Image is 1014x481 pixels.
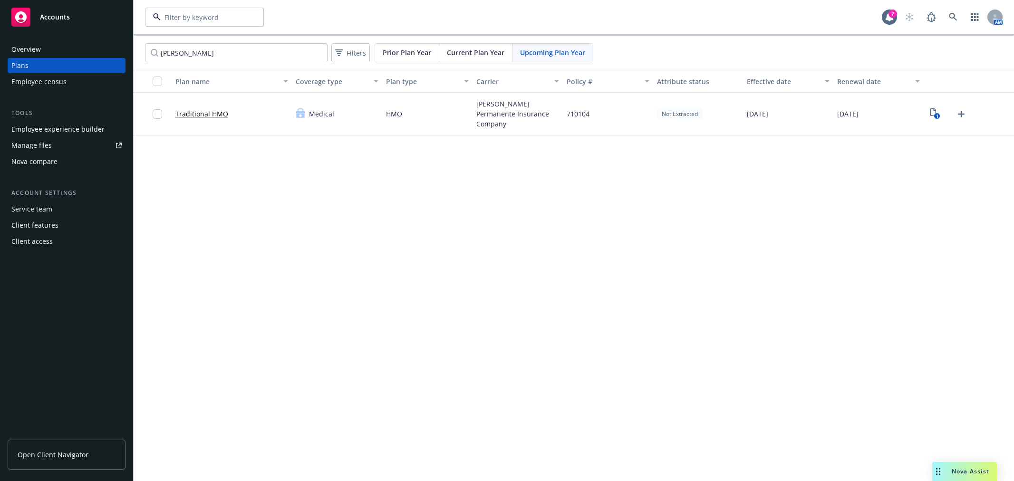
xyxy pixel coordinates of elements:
[743,70,833,93] button: Effective date
[8,74,126,89] a: Employee census
[8,58,126,73] a: Plans
[944,8,963,27] a: Search
[837,109,859,119] span: [DATE]
[8,202,126,217] a: Service team
[11,218,58,233] div: Client features
[888,10,897,18] div: 7
[8,4,126,30] a: Accounts
[8,234,126,249] a: Client access
[567,77,639,87] div: Policy #
[447,48,504,58] span: Current Plan Year
[386,77,458,87] div: Plan type
[309,109,334,119] span: Medical
[8,122,126,137] a: Employee experience builder
[347,48,366,58] span: Filters
[476,99,559,129] span: [PERSON_NAME] Permanente Insurance Company
[8,188,126,198] div: Account settings
[567,109,589,119] span: 710104
[8,218,126,233] a: Client features
[837,77,909,87] div: Renewal date
[747,109,768,119] span: [DATE]
[11,202,52,217] div: Service team
[11,58,29,73] div: Plans
[40,13,70,21] span: Accounts
[292,70,382,93] button: Coverage type
[653,70,744,93] button: Attribute status
[747,77,819,87] div: Effective date
[18,450,88,460] span: Open Client Navigator
[333,46,368,60] span: Filters
[833,70,924,93] button: Renewal date
[8,42,126,57] a: Overview
[331,43,370,62] button: Filters
[11,234,53,249] div: Client access
[11,138,52,153] div: Manage files
[11,154,58,169] div: Nova compare
[11,74,67,89] div: Employee census
[927,106,943,122] a: View Plan Documents
[386,109,402,119] span: HMO
[922,8,941,27] a: Report a Bug
[8,154,126,169] a: Nova compare
[473,70,563,93] button: Carrier
[382,70,473,93] button: Plan type
[296,77,368,87] div: Coverage type
[932,462,997,481] button: Nova Assist
[161,12,244,22] input: Filter by keyword
[657,77,740,87] div: Attribute status
[952,467,989,475] span: Nova Assist
[476,77,549,87] div: Carrier
[8,108,126,118] div: Tools
[383,48,431,58] span: Prior Plan Year
[936,113,938,119] text: 1
[954,106,969,122] a: Upload Plan Documents
[11,42,41,57] div: Overview
[657,108,703,120] div: Not Extracted
[8,138,126,153] a: Manage files
[520,48,585,58] span: Upcoming Plan Year
[900,8,919,27] a: Start snowing
[563,70,653,93] button: Policy #
[966,8,985,27] a: Switch app
[932,462,944,481] div: Drag to move
[11,122,105,137] div: Employee experience builder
